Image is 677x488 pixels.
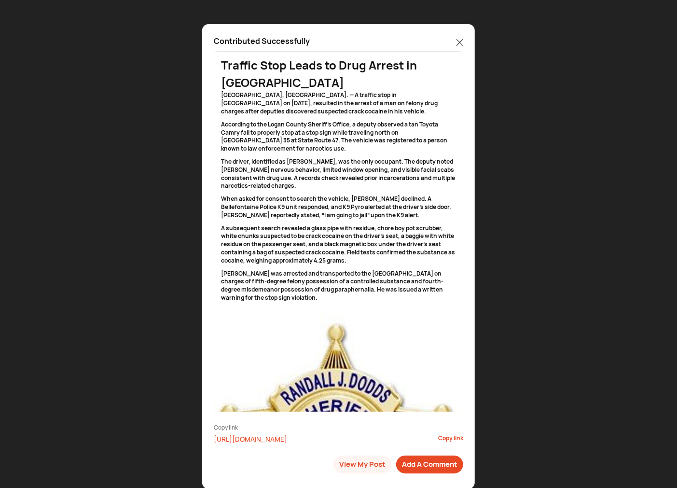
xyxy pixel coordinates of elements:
[221,121,456,153] p: According to the Logan County Sheriff’s Office, a deputy observed a tan Toyota Camry fail to prop...
[221,224,456,265] p: A subsequent search revealed a glass pipe with residue, chore boy pot scrubber, white chunks susp...
[214,315,463,412] img: resizeImage
[214,423,463,432] div: Copy link
[221,91,456,115] p: [GEOGRAPHIC_DATA], [GEOGRAPHIC_DATA]. — A traffic stop in [GEOGRAPHIC_DATA] on [DATE], resulted i...
[214,434,426,444] div: [URL][DOMAIN_NAME]
[221,270,456,302] p: [PERSON_NAME] was arrested and transported to the [GEOGRAPHIC_DATA] on charges of fifth-degree fe...
[214,36,310,46] p: Contributed Successfully
[333,456,391,474] button: View My Post
[221,195,456,219] p: When asked for consent to search the vehicle, [PERSON_NAME] declined. A Bellefontaine Police K9 u...
[396,456,463,474] button: Add A Comment
[438,434,463,444] div: Copy link
[221,158,456,190] p: The driver, identified as [PERSON_NAME], was the only occupant. The deputy noted [PERSON_NAME] ne...
[221,56,456,91] div: Traffic Stop Leads to Drug Arrest in [GEOGRAPHIC_DATA]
